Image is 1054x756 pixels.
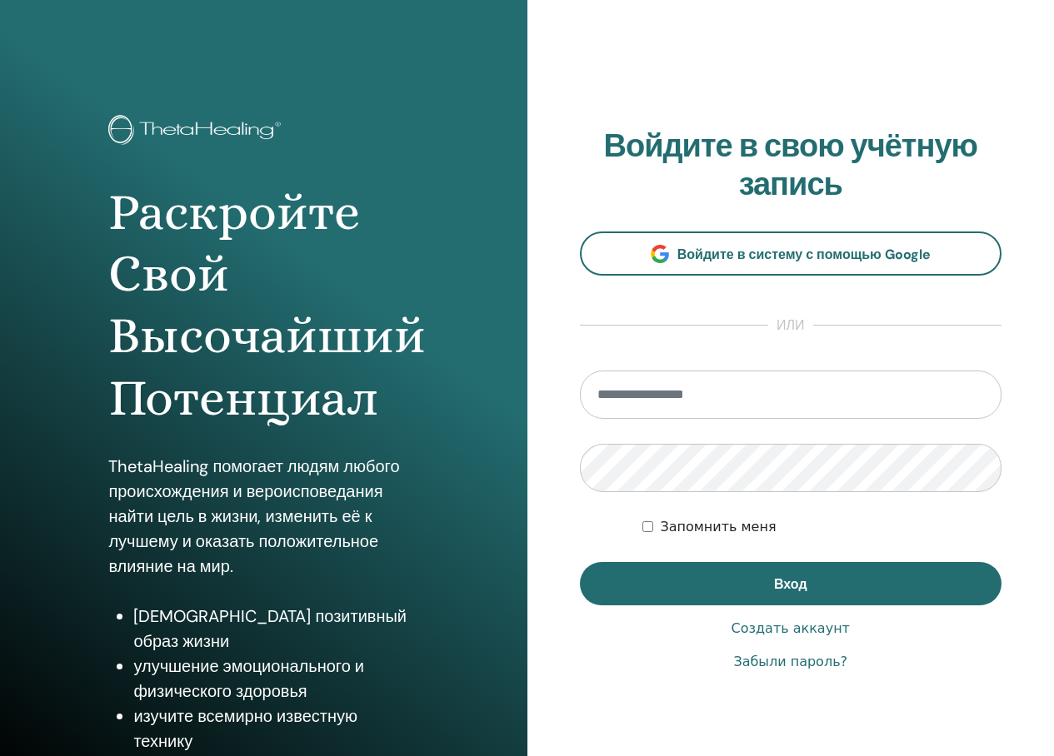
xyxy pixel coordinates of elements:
ya-tr-span: ThetaHealing помогает людям любого происхождения и вероисповедания найти цель в жизни, изменить е... [108,455,399,577]
ya-tr-span: Создать аккаунт [732,620,850,636]
ya-tr-span: [DEMOGRAPHIC_DATA] позитивный образ жизни [133,605,407,652]
ya-tr-span: Запомнить меня [660,519,776,535]
button: Вход [580,562,1002,605]
ya-tr-span: или [777,316,805,334]
ya-tr-span: Раскройте Свой Высочайший Потенциал [108,182,426,427]
a: Войдите в систему с помощью Google [580,231,1002,276]
div: Сохраняйте мою аутентификацию на неопределённый срок или до тех пор, пока я не выйду из системы в... [642,517,1002,537]
a: Создать аккаунт [732,619,850,639]
ya-tr-span: Войдите в свою учётную запись [604,125,977,205]
ya-tr-span: Вход [774,575,807,593]
ya-tr-span: изучите всемирно известную технику [133,705,357,752]
ya-tr-span: Забыли пароль? [733,654,847,669]
ya-tr-span: Войдите в систему с помощью Google [677,246,931,263]
a: Забыли пароль? [733,652,847,672]
ya-tr-span: улучшение эмоционального и физического здоровья [133,655,364,702]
